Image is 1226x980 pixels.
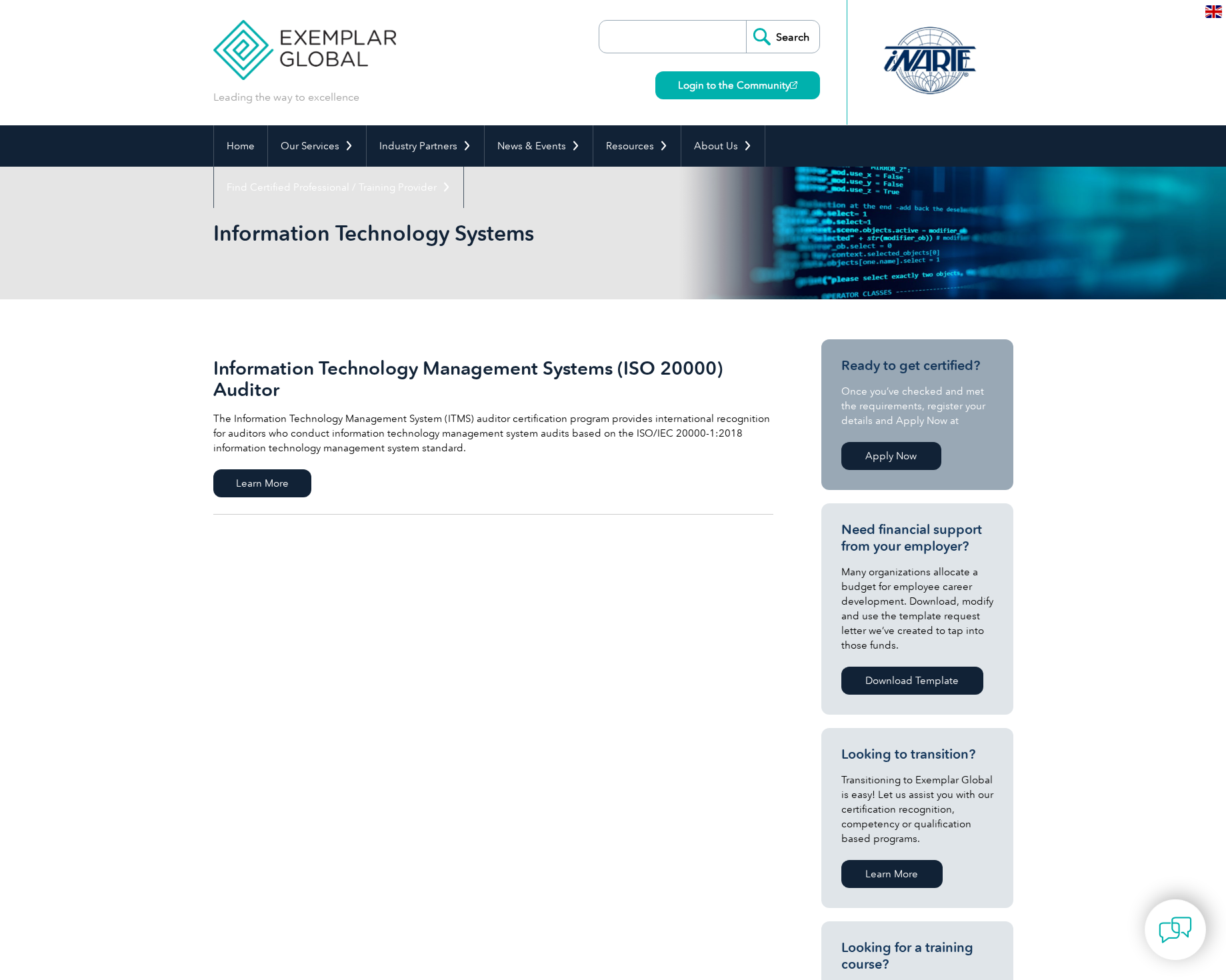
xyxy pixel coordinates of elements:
h3: Looking to transition? [841,746,993,763]
img: contact-chat.png [1159,913,1192,947]
h2: Information Technology Management Systems (ISO 20000) Auditor [213,357,773,400]
h1: Information Technology Systems [213,220,725,246]
a: News & Events [485,125,593,167]
a: Find Certified Professional / Training Provider [214,167,463,208]
a: About Us [681,125,765,167]
a: Information Technology Management Systems (ISO 20000) Auditor The Information Technology Manageme... [213,339,773,515]
a: Our Services [268,125,366,167]
a: Login to the Community [655,71,820,99]
h3: Need financial support from your employer? [841,521,993,555]
span: Learn More [213,469,311,497]
p: Transitioning to Exemplar Global is easy! Let us assist you with our certification recognition, c... [841,773,993,846]
a: Learn More [841,860,943,888]
p: Once you’ve checked and met the requirements, register your details and Apply Now at [841,384,993,428]
input: Search [746,21,819,53]
img: open_square.png [790,81,797,89]
a: Industry Partners [367,125,484,167]
a: Download Template [841,667,983,695]
p: Leading the way to excellence [213,90,359,105]
h3: Ready to get certified? [841,357,993,374]
p: Many organizations allocate a budget for employee career development. Download, modify and use th... [841,565,993,653]
a: Resources [593,125,681,167]
a: Home [214,125,267,167]
img: en [1205,5,1222,18]
a: Apply Now [841,442,941,470]
h3: Looking for a training course? [841,939,993,973]
p: The Information Technology Management System (ITMS) auditor certification program provides intern... [213,411,773,455]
